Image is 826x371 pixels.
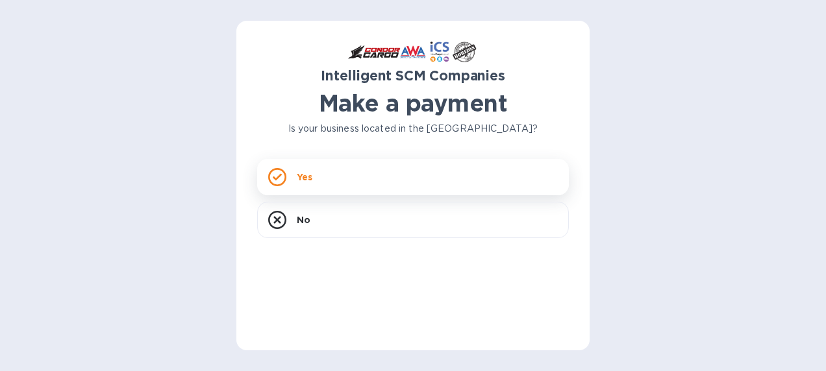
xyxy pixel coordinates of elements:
b: Intelligent SCM Companies [321,67,505,84]
p: Yes [297,171,312,184]
h1: Make a payment [257,90,569,117]
p: No [297,213,310,226]
p: Is your business located in the [GEOGRAPHIC_DATA]? [257,122,569,136]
